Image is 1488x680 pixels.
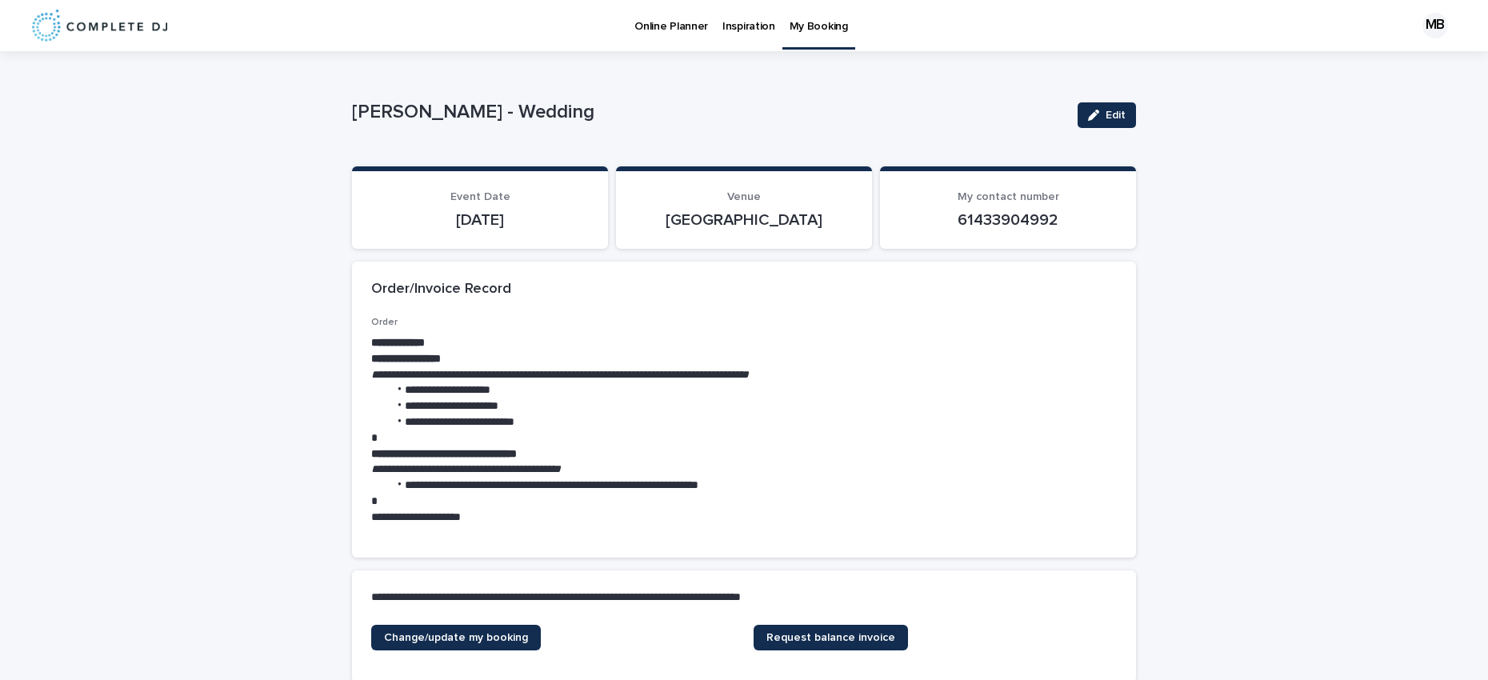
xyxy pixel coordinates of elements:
span: Change/update my booking [384,632,528,643]
p: [GEOGRAPHIC_DATA] [635,210,853,230]
p: [DATE] [371,210,589,230]
p: 61433904992 [899,210,1117,230]
div: MB [1422,13,1448,38]
button: Edit [1078,102,1136,128]
p: [PERSON_NAME] - Wedding [352,101,1065,124]
span: Order [371,318,398,327]
img: 8nP3zCmvR2aWrOmylPw8 [32,10,167,42]
span: Edit [1106,110,1126,121]
span: Event Date [450,191,510,202]
span: Venue [727,191,761,202]
a: Change/update my booking [371,625,541,650]
h2: Order/Invoice Record [371,281,511,298]
span: My contact number [958,191,1059,202]
a: Request balance invoice [754,625,908,650]
span: Request balance invoice [766,632,895,643]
